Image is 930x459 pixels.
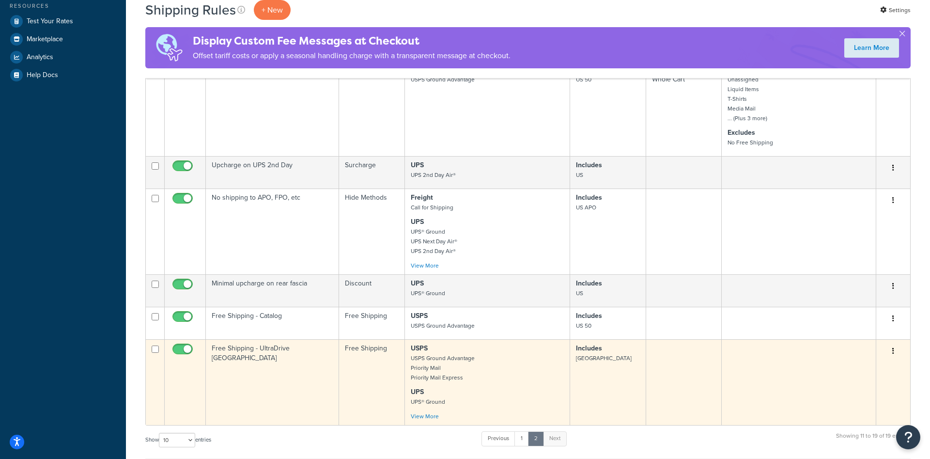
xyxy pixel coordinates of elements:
a: Marketplace [7,31,119,48]
small: USPS Ground Advantage Priority Mail Priority Mail Express [411,354,475,382]
strong: Includes [576,192,602,203]
small: US APO [576,203,596,212]
small: USPS Ground Advantage [411,75,475,84]
small: UPS® Ground [411,397,445,406]
td: Free Shipping [339,339,405,425]
select: Showentries [159,433,195,447]
a: Next [543,431,567,446]
small: UPS® Ground [411,289,445,298]
td: Discount [339,274,405,307]
td: Free Shipping - Catalog [206,307,339,339]
td: Free Shipping [339,61,405,156]
p: Offset tariff costs or apply a seasonal handling charge with a transparent message at checkout. [193,49,511,63]
td: Hide Methods [339,189,405,274]
small: US [576,171,583,179]
a: 1 [514,431,529,446]
span: Test Your Rates [27,17,73,26]
strong: UPS [411,278,424,288]
td: Minimal upcharge on rear fascia [206,274,339,307]
td: Free Shipping [206,61,339,156]
span: Marketplace [27,35,63,44]
small: UPS 2nd Day Air® [411,171,456,179]
a: 2 [528,431,544,446]
a: Previous [481,431,515,446]
strong: UPS [411,160,424,170]
strong: Includes [576,343,602,353]
strong: Includes [576,278,602,288]
small: US 50 [576,321,591,330]
a: View More [411,412,439,421]
td: No shipping to APO, FPO, etc [206,189,339,274]
small: UPS® Ground UPS Next Day Air® UPS 2nd Day Air® [411,227,457,255]
strong: Freight [411,192,433,203]
small: No Free Shipping [728,138,773,147]
td: Upcharge on UPS 2nd Day [206,156,339,189]
a: Learn More [844,38,899,58]
td: Free Shipping [339,307,405,339]
strong: USPS [411,311,428,321]
small: Call for Shipping [411,203,453,212]
h4: Display Custom Fee Messages at Checkout [193,33,511,49]
small: US [576,289,583,298]
small: US 50 [576,75,591,84]
a: View More [411,261,439,270]
a: Settings [880,3,911,17]
small: USPS Ground Advantage [411,321,475,330]
td: Free Shipping - UltraDrive [GEOGRAPHIC_DATA] [206,339,339,425]
a: Help Docs [7,66,119,84]
label: Show entries [145,433,211,447]
img: duties-banner-06bc72dcb5fe05cb3f9472aba00be2ae8eb53ab6f0d8bb03d382ba314ac3c341.png [145,27,193,68]
small: [GEOGRAPHIC_DATA] [576,354,632,363]
strong: USPS [411,343,428,353]
div: Resources [7,2,119,10]
td: Price ≥ 99.00 for Whole Cart [646,61,722,156]
strong: UPS [411,217,424,227]
button: Open Resource Center [896,425,920,449]
small: Unassigned Liquid Items T-Shirts Media Mail ... (Plus 3 more) [728,75,767,123]
a: Analytics [7,48,119,66]
a: Test Your Rates [7,13,119,30]
strong: Excludes [728,127,755,138]
strong: Includes [576,311,602,321]
h1: Shipping Rules [145,0,236,19]
td: Surcharge [339,156,405,189]
strong: UPS [411,387,424,397]
div: Showing 11 to 19 of 19 entries [836,430,911,451]
strong: Includes [576,160,602,170]
span: Analytics [27,53,53,62]
span: Help Docs [27,71,58,79]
